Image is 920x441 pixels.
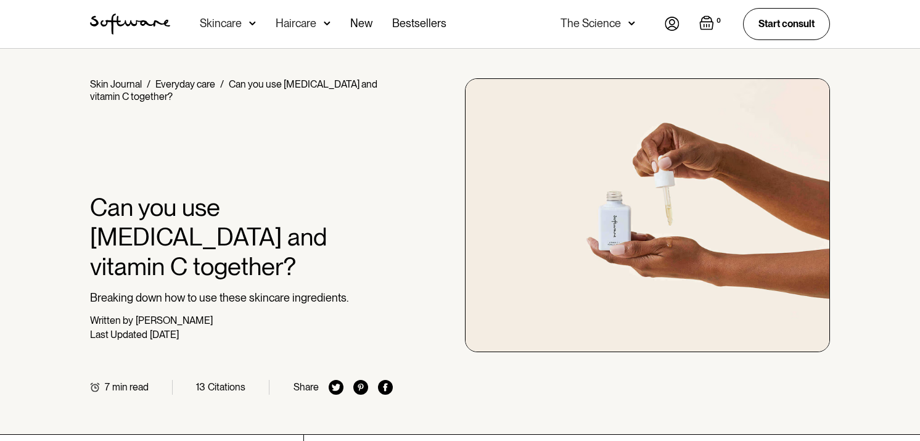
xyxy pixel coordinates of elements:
[276,17,316,30] div: Haircare
[155,78,215,90] a: Everyday care
[714,15,723,27] div: 0
[90,78,377,102] div: Can you use [MEDICAL_DATA] and vitamin C together?
[90,315,133,326] div: Written by
[90,78,142,90] a: Skin Journal
[743,8,830,39] a: Start consult
[249,17,256,30] img: arrow down
[150,329,179,340] div: [DATE]
[200,17,242,30] div: Skincare
[561,17,621,30] div: The Science
[112,381,149,393] div: min read
[105,381,110,393] div: 7
[147,78,150,90] div: /
[90,329,147,340] div: Last Updated
[353,380,368,395] img: pinterest icon
[699,15,723,33] a: Open empty cart
[196,381,205,393] div: 13
[90,291,393,305] p: Breaking down how to use these skincare ingredients.
[136,315,213,326] div: [PERSON_NAME]
[294,381,319,393] div: Share
[329,380,343,395] img: twitter icon
[220,78,224,90] div: /
[628,17,635,30] img: arrow down
[324,17,331,30] img: arrow down
[90,192,393,281] h1: Can you use [MEDICAL_DATA] and vitamin C together?
[90,14,170,35] img: Software Logo
[90,14,170,35] a: home
[378,380,393,395] img: facebook icon
[208,381,245,393] div: Citations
